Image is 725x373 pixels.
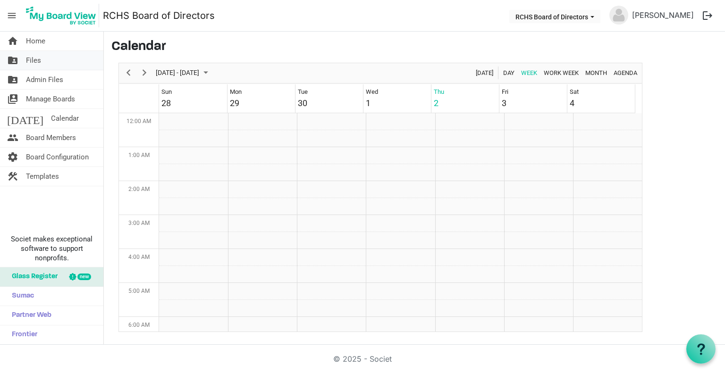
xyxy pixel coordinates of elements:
[570,87,579,97] div: Sat
[474,67,495,79] button: Today
[298,97,307,109] div: 30
[23,4,103,27] a: My Board View Logo
[502,87,508,97] div: Fri
[434,87,444,97] div: Thu
[155,67,200,79] span: [DATE] - [DATE]
[23,4,99,27] img: My Board View Logo
[230,87,242,97] div: Mon
[128,322,150,328] span: 6:00 AM
[7,128,18,147] span: people
[128,288,150,294] span: 5:00 AM
[77,274,91,280] div: new
[126,118,151,124] span: 12:00 AM
[128,152,150,158] span: 1:00 AM
[502,67,516,79] button: Day
[26,32,45,50] span: Home
[7,70,18,89] span: folder_shared
[161,97,171,109] div: 28
[230,97,239,109] div: 29
[26,51,41,70] span: Files
[7,90,18,108] span: switch_account
[7,51,18,70] span: folder_shared
[103,6,215,25] a: RCHS Board of Directors
[475,67,494,79] span: [DATE]
[333,354,392,364] a: © 2025 - Societ
[136,63,152,83] div: next period
[520,67,539,79] button: Week
[612,67,639,79] button: Agenda
[7,167,18,186] span: construction
[542,67,581,79] button: Work Week
[7,267,58,286] span: Glass Register
[26,148,89,166] span: Board Configuration
[298,87,308,97] div: Tue
[3,7,21,25] span: menu
[161,87,172,97] div: Sun
[7,109,43,128] span: [DATE]
[543,67,580,79] span: Work Week
[128,220,150,226] span: 3:00 AM
[520,67,538,79] span: Week
[584,67,609,79] button: Month
[7,148,18,166] span: settings
[613,67,638,79] span: Agenda
[154,67,212,79] button: October 2025
[7,32,18,50] span: home
[609,6,628,25] img: no-profile-picture.svg
[502,67,515,79] span: Day
[26,70,63,89] span: Admin Files
[122,67,135,79] button: Previous
[366,97,371,109] div: 1
[111,39,717,55] h3: Calendar
[628,6,698,25] a: [PERSON_NAME]
[26,167,59,186] span: Templates
[4,234,99,263] span: Societ makes exceptional software to support nonprofits.
[138,67,151,79] button: Next
[51,109,79,128] span: Calendar
[118,63,642,332] div: Week of October 2, 2025
[7,287,34,306] span: Sumac
[366,87,378,97] div: Wed
[120,63,136,83] div: previous period
[584,67,608,79] span: Month
[128,186,150,192] span: 2:00 AM
[502,97,506,109] div: 3
[7,325,37,344] span: Frontier
[26,128,76,147] span: Board Members
[128,254,150,260] span: 4:00 AM
[152,63,214,83] div: Sep 28 - Oct 04, 2025
[26,90,75,108] span: Manage Boards
[698,6,717,25] button: logout
[434,97,438,109] div: 2
[7,306,51,325] span: Partner Web
[509,10,600,23] button: RCHS Board of Directors dropdownbutton
[570,97,574,109] div: 4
